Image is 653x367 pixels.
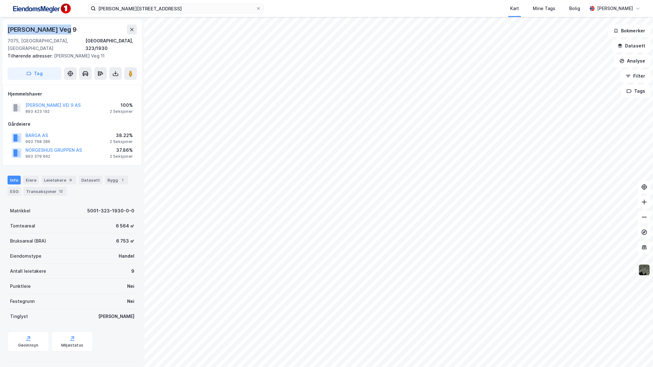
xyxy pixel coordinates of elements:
[10,222,35,230] div: Tomteareal
[110,139,133,144] div: 2 Seksjoner
[87,207,134,215] div: 5001-323-1930-0-0
[96,4,256,13] input: Søk på adresse, matrikkel, gårdeiere, leietakere eller personer
[110,146,133,154] div: 37.86%
[58,188,64,194] div: 12
[8,176,21,184] div: Info
[10,237,46,245] div: Bruksareal (BRA)
[638,264,650,276] img: 9k=
[10,267,46,275] div: Antall leietakere
[127,298,134,305] div: Nei
[61,343,83,348] div: Miljøstatus
[41,176,76,184] div: Leietakere
[8,187,21,196] div: ESG
[620,70,650,82] button: Filter
[10,313,28,320] div: Tinglyst
[8,52,132,60] div: [PERSON_NAME] Veg 11
[622,337,653,367] div: Kontrollprogram for chat
[614,55,650,67] button: Analyse
[597,5,633,12] div: [PERSON_NAME]
[98,313,134,320] div: [PERSON_NAME]
[79,176,102,184] div: Datasett
[110,132,133,139] div: 38.22%
[8,25,78,35] div: [PERSON_NAME] Veg 9
[621,85,650,97] button: Tags
[116,222,134,230] div: 6 564 ㎡
[569,5,580,12] div: Bolig
[24,187,67,196] div: Transaksjoner
[608,25,650,37] button: Bokmerker
[510,5,519,12] div: Kart
[119,252,134,260] div: Handel
[8,120,137,128] div: Gårdeiere
[10,207,30,215] div: Matrikkel
[131,267,134,275] div: 9
[612,40,650,52] button: Datasett
[85,37,137,52] div: [GEOGRAPHIC_DATA], 323/1930
[10,282,31,290] div: Punktleie
[8,90,137,98] div: Hjemmelshaver
[110,109,133,114] div: 2 Seksjoner
[110,101,133,109] div: 100%
[25,154,50,159] div: 993 379 662
[25,109,50,114] div: 893 423 192
[10,252,41,260] div: Eiendomstype
[23,176,39,184] div: Eiere
[10,298,35,305] div: Festegrunn
[622,337,653,367] iframe: Chat Widget
[8,53,54,58] span: Tilhørende adresser:
[8,37,85,52] div: 7075, [GEOGRAPHIC_DATA], [GEOGRAPHIC_DATA]
[25,139,50,144] div: 993 768 286
[8,67,62,80] button: Tag
[10,2,73,16] img: F4PB6Px+NJ5v8B7XTbfpPpyloAAAAASUVORK5CYII=
[119,177,126,183] div: 1
[116,237,134,245] div: 6 753 ㎡
[18,343,39,348] div: Geoinnsyn
[127,282,134,290] div: Nei
[105,176,128,184] div: Bygg
[67,177,74,183] div: 9
[533,5,555,12] div: Mine Tags
[110,154,133,159] div: 2 Seksjoner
